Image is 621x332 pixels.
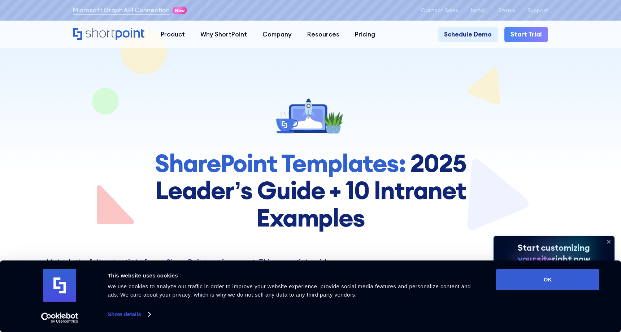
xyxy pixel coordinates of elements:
a: Product [153,27,193,42]
a: Show details [108,309,150,320]
a: Resources [300,27,347,42]
strong: 2025 Leader’s Guide + 10 Intranet Examples [155,147,466,233]
img: logo [43,269,76,302]
button: OK [496,269,599,290]
a: Status [498,7,515,13]
div: Pricing [355,30,375,39]
a: Company [255,27,300,42]
a: Install [470,7,486,13]
a: Microsoft Graph API Connection [73,6,170,15]
p: Unlock the full potential of your SharePoint environment. This essential guide provides leaders w... [47,256,345,291]
span: We use cookies to analyze our traffic in order to improve your website experience, provide social... [108,283,471,298]
a: Why ShortPoint [193,27,255,42]
iframe: Chat Widget [491,248,621,332]
a: Contact Sales [421,7,458,13]
a: Pricing [347,27,383,42]
a: Usercentrics Cookiebot - opens in a new window [28,312,91,323]
div: This website uses cookies [108,271,480,280]
a: Schedule Demo [438,27,498,42]
a: Start Trial [504,27,548,42]
a: Support [527,7,548,13]
div: Resources [307,30,339,39]
a: Home [73,28,145,42]
strong: SharePoint Templates: [155,147,405,178]
div: Why ShortPoint [200,30,247,39]
div: Company [262,30,292,39]
div: Product [161,30,185,39]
